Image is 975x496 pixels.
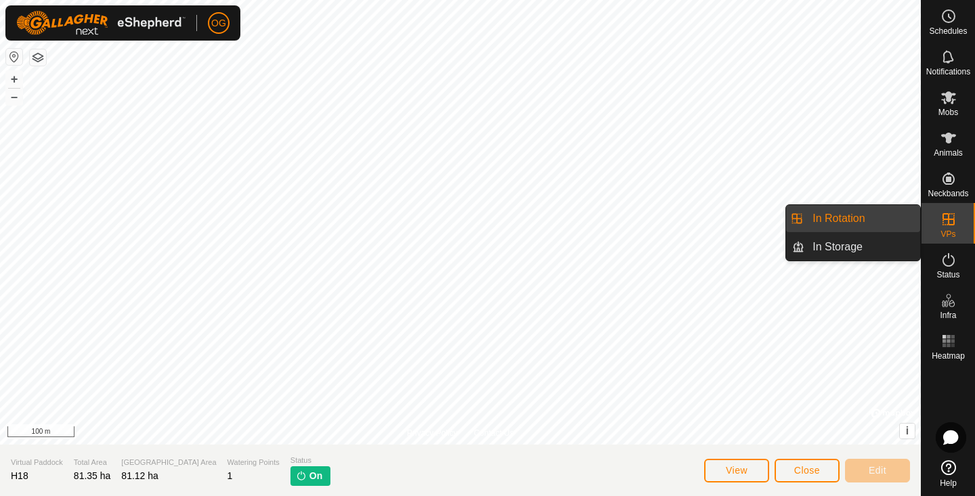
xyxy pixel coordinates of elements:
[726,465,747,476] span: View
[845,459,910,482] button: Edit
[900,424,915,438] button: i
[16,11,186,35] img: Gallagher Logo
[940,479,957,487] span: Help
[938,108,958,116] span: Mobs
[6,49,22,65] button: Reset Map
[30,49,46,66] button: Map Layers
[704,459,769,482] button: View
[932,352,965,360] span: Heatmap
[906,425,909,436] span: i
[928,189,968,198] span: Neckbands
[869,465,886,476] span: Edit
[11,457,63,468] span: Virtual Paddock
[6,89,22,105] button: –
[786,205,920,232] li: In Rotation
[775,459,840,482] button: Close
[6,71,22,87] button: +
[74,457,111,468] span: Total Area
[121,457,216,468] span: [GEOGRAPHIC_DATA] Area
[936,271,959,279] span: Status
[922,455,975,493] a: Help
[211,16,226,30] span: OG
[786,233,920,261] li: In Storage
[407,427,458,439] a: Privacy Policy
[227,470,233,481] span: 1
[804,233,920,261] a: In Storage
[309,469,322,483] span: On
[121,470,158,481] span: 81.12 ha
[812,239,863,255] span: In Storage
[11,470,28,481] span: H18
[934,149,963,157] span: Animals
[940,311,956,319] span: Infra
[227,457,280,468] span: Watering Points
[290,455,330,466] span: Status
[74,470,111,481] span: 81.35 ha
[794,465,820,476] span: Close
[812,210,865,227] span: In Rotation
[804,205,920,232] a: In Rotation
[940,230,955,238] span: VPs
[929,27,967,35] span: Schedules
[926,68,970,76] span: Notifications
[296,470,307,481] img: turn-on
[474,427,514,439] a: Contact Us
